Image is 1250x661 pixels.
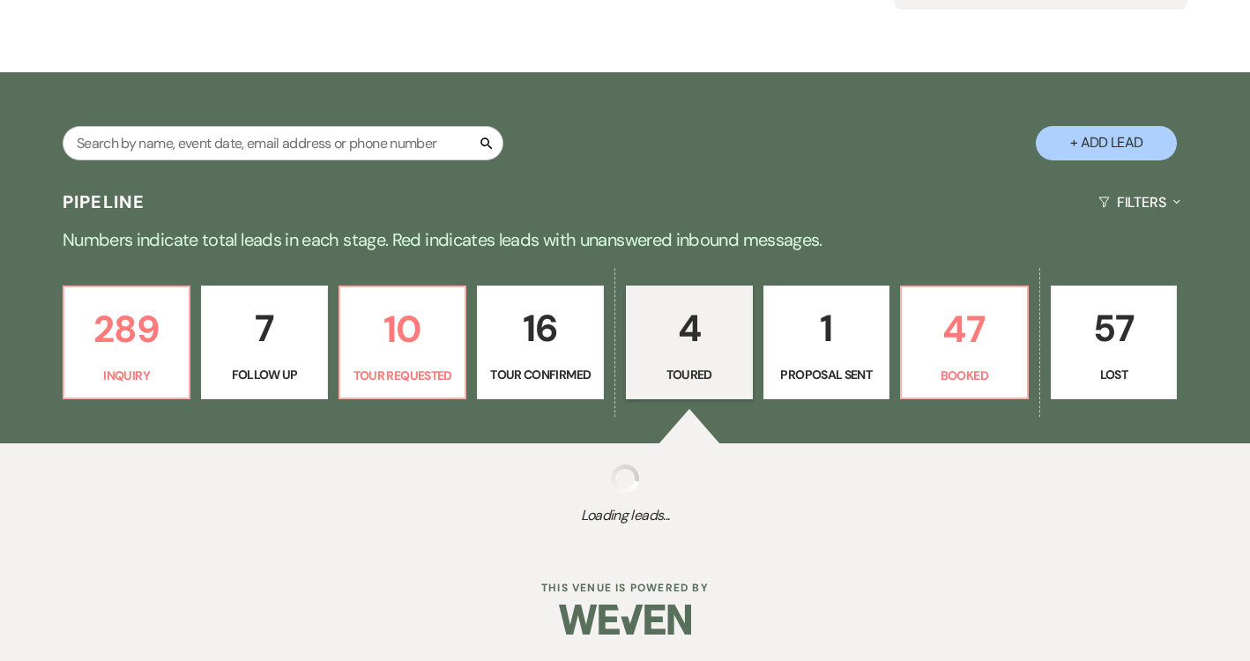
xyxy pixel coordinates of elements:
p: Inquiry [75,366,179,385]
a: 57Lost [1051,286,1178,400]
p: 47 [912,300,1016,359]
span: Loading leads... [63,505,1187,526]
p: Tour Confirmed [488,365,592,384]
p: Toured [637,365,741,384]
button: + Add Lead [1036,126,1177,160]
a: 4Toured [626,286,753,400]
h3: Pipeline [63,189,145,214]
img: Weven Logo [559,589,691,650]
p: 16 [488,299,592,358]
p: 1 [775,299,879,358]
a: 16Tour Confirmed [477,286,604,400]
p: Follow Up [212,365,316,384]
p: 10 [351,300,455,359]
a: 7Follow Up [201,286,328,400]
a: 47Booked [900,286,1029,400]
p: 4 [637,299,741,358]
a: 289Inquiry [63,286,191,400]
img: loading spinner [611,464,639,493]
p: 7 [212,299,316,358]
p: 57 [1062,299,1166,358]
p: Proposal Sent [775,365,879,384]
p: Tour Requested [351,366,455,385]
input: Search by name, event date, email address or phone number [63,126,503,160]
p: 289 [75,300,179,359]
p: Lost [1062,365,1166,384]
a: 10Tour Requested [339,286,467,400]
a: 1Proposal Sent [763,286,890,400]
p: Booked [912,366,1016,385]
button: Filters [1091,179,1187,226]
